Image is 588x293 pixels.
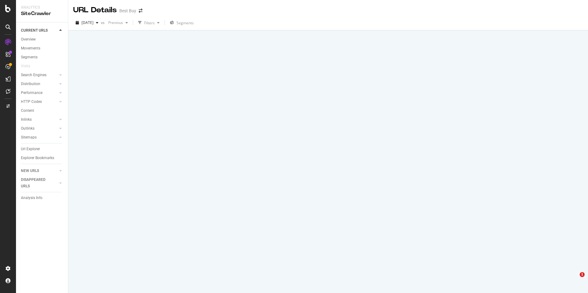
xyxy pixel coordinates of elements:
[21,146,64,152] a: Url Explorer
[580,272,585,277] span: 1
[73,5,117,15] div: URL Details
[21,27,58,34] a: CURRENT URLS
[21,72,46,78] div: Search Engines
[21,116,32,123] div: Inlinks
[21,27,48,34] div: CURRENT URLS
[21,63,36,69] a: Visits
[21,116,58,123] a: Inlinks
[21,125,34,132] div: Outlinks
[21,54,64,61] a: Segments
[21,177,52,189] div: DISAPPEARED URLS
[21,99,58,105] a: HTTP Codes
[21,125,58,132] a: Outlinks
[567,272,582,287] iframe: Intercom live chat
[21,134,58,141] a: Sitemaps
[136,18,162,28] button: Filters
[21,36,36,43] div: Overview
[21,99,42,105] div: HTTP Codes
[139,9,142,13] div: arrow-right-arrow-left
[21,155,54,161] div: Explorer Bookmarks
[21,5,63,10] div: Analytics
[21,81,40,87] div: Distribution
[106,20,123,25] span: Previous
[21,155,64,161] a: Explorer Bookmarks
[21,63,30,69] div: Visits
[21,168,39,174] div: NEW URLS
[21,45,64,52] a: Movements
[21,72,58,78] a: Search Engines
[81,20,93,25] span: 2025 Sep. 4th
[119,8,136,14] div: Best Buy
[167,18,196,28] button: Segments
[21,90,42,96] div: Performance
[73,18,101,28] button: [DATE]
[21,10,63,17] div: SiteCrawler
[21,146,40,152] div: Url Explorer
[21,177,58,189] a: DISAPPEARED URLS
[21,36,64,43] a: Overview
[21,45,40,52] div: Movements
[101,20,106,25] span: vs
[21,195,42,201] div: Analysis Info
[21,107,34,114] div: Content
[144,20,155,25] div: Filters
[106,18,130,28] button: Previous
[21,54,38,61] div: Segments
[21,134,37,141] div: Sitemaps
[177,20,194,25] span: Segments
[21,107,64,114] a: Content
[21,168,58,174] a: NEW URLS
[21,90,58,96] a: Performance
[21,195,64,201] a: Analysis Info
[21,81,58,87] a: Distribution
